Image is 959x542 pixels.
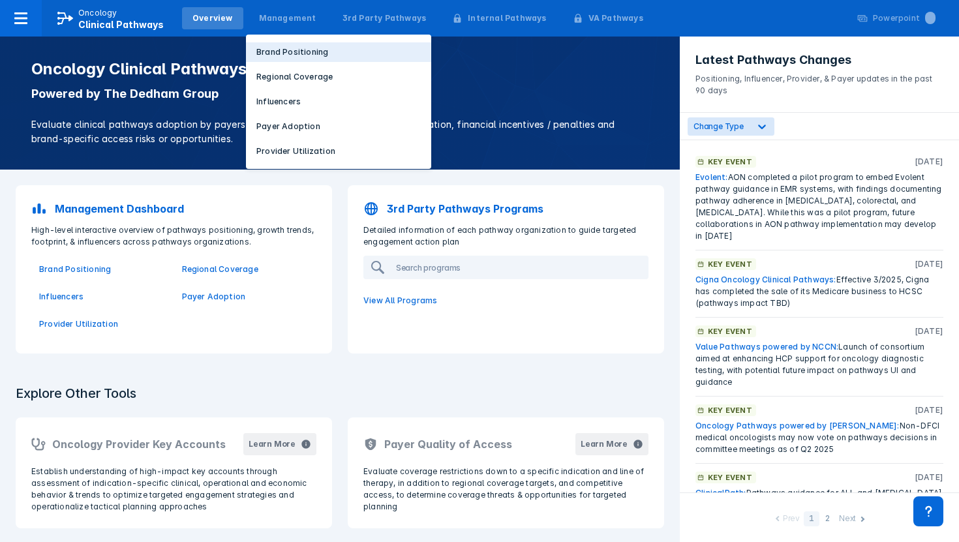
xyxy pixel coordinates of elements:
p: Key Event [708,404,752,416]
div: VA Pathways [588,12,643,24]
p: Positioning, Influencer, Provider, & Payer updates in the past 90 days [695,68,943,97]
h3: Latest Pathways Changes [695,52,943,68]
p: Key Event [708,472,752,483]
a: Brand Positioning [39,263,166,275]
h3: Explore Other Tools [8,377,144,410]
div: Prev [783,513,800,526]
a: Provider Utilization [39,318,166,330]
p: [DATE] [915,472,943,483]
a: ClinicalPath: [695,488,746,498]
p: Key Event [708,156,752,168]
p: High-level interactive overview of pathways positioning, growth trends, footprint, & influencers ... [23,224,324,248]
p: Regional Coverage [256,71,333,83]
div: 3rd Party Pathways [342,12,427,24]
button: Learn More [575,433,648,455]
div: Powerpoint [873,12,936,24]
div: Learn More [581,438,628,450]
div: Effective 3/2025, Cigna has completed the sale of its Medicare business to HCSC (pathways impact ... [695,274,943,309]
p: Detailed information of each pathway organization to guide targeted engagement action plan [356,224,656,248]
span: Change Type [693,121,744,131]
a: 3rd Party Pathways Programs [356,193,656,224]
div: AON completed a pilot program to embed Evolent pathway guidance in EMR systems, with findings doc... [695,172,943,242]
p: 3rd Party Pathways Programs [387,201,543,217]
a: Overview [182,7,243,29]
button: Brand Positioning [246,42,431,62]
a: Management [249,7,327,29]
h2: Oncology Provider Key Accounts [52,436,226,452]
a: Cigna Oncology Clinical Pathways: [695,275,836,284]
p: Influencers [256,96,301,108]
p: Evaluate clinical pathways adoption by payers and providers, implementation sophistication, finan... [31,117,648,146]
a: Value Pathways powered by NCCN: [695,342,838,352]
a: Regional Coverage [182,263,309,275]
p: Payer Adoption [256,121,320,132]
div: Overview [192,12,233,24]
p: Evaluate coverage restrictions down to a specific indication and line of therapy, in addition to ... [363,466,648,513]
button: Regional Coverage [246,67,431,87]
div: 2 [819,511,835,526]
a: View All Programs [356,287,656,314]
a: 3rd Party Pathways [332,7,437,29]
button: Provider Utilization [246,142,431,161]
button: Payer Adoption [246,117,431,136]
p: Key Event [708,258,752,270]
h1: Oncology Clinical Pathways Tool [31,60,648,78]
p: Establish understanding of high-impact key accounts through assessment of indication-specific cli... [31,466,316,513]
span: Clinical Pathways [78,19,164,30]
p: Brand Positioning [256,46,328,58]
div: Launch of consortium aimed at enhancing HCP support for oncology diagnostic testing, with potenti... [695,341,943,388]
div: Pathways guidance for ALL and [MEDICAL_DATA] is now live in portals as of Q2 2025 [695,487,943,511]
p: Oncology [78,7,117,19]
button: Influencers [246,92,431,112]
div: Contact Support [913,496,943,526]
div: Management [259,12,316,24]
a: Management Dashboard [23,193,324,224]
p: Key Event [708,325,752,337]
button: Learn More [243,433,316,455]
a: Oncology Pathways powered by [PERSON_NAME]: [695,421,900,430]
div: Non-DFCI medical oncologists may now vote on pathways decisions in committee meetings as of Q2 2025 [695,420,943,455]
a: Evolent: [695,172,728,182]
div: Next [839,513,856,526]
p: Management Dashboard [55,201,184,217]
p: Powered by The Dedham Group [31,86,648,102]
a: Payer Adoption [182,291,309,303]
a: Influencers [39,291,166,303]
p: [DATE] [915,156,943,168]
p: [DATE] [915,258,943,270]
p: Provider Utilization [256,145,335,157]
p: [DATE] [915,325,943,337]
div: 1 [804,511,819,526]
input: Search programs [391,257,647,278]
p: [DATE] [915,404,943,416]
div: Internal Pathways [468,12,546,24]
h2: Payer Quality of Access [384,436,512,452]
div: Learn More [249,438,296,450]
